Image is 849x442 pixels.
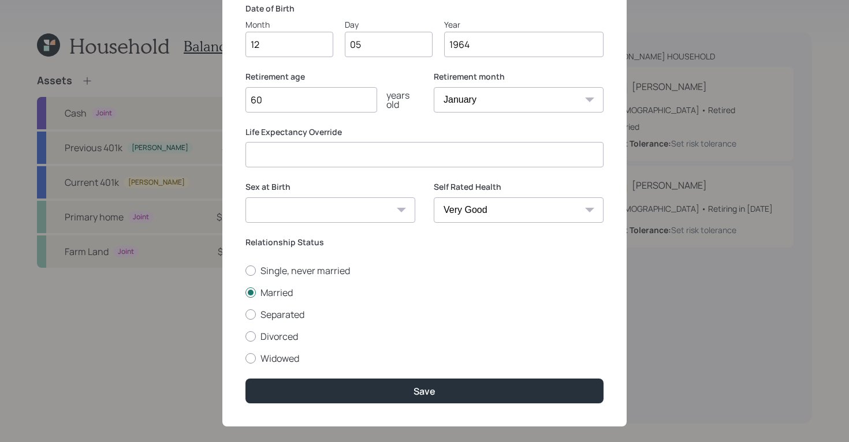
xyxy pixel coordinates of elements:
input: Month [245,32,333,57]
label: Widowed [245,352,604,365]
div: years old [377,91,415,109]
label: Separated [245,308,604,321]
div: Day [345,18,433,31]
label: Married [245,286,604,299]
label: Life Expectancy Override [245,126,604,138]
div: Month [245,18,333,31]
label: Relationship Status [245,237,604,248]
label: Date of Birth [245,3,604,14]
label: Retirement age [245,71,415,83]
div: Save [414,385,435,398]
label: Single, never married [245,264,604,277]
button: Save [245,379,604,403]
label: Sex at Birth [245,181,415,193]
label: Divorced [245,330,604,343]
label: Retirement month [434,71,604,83]
label: Self Rated Health [434,181,604,193]
input: Year [444,32,604,57]
div: Year [444,18,604,31]
input: Day [345,32,433,57]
